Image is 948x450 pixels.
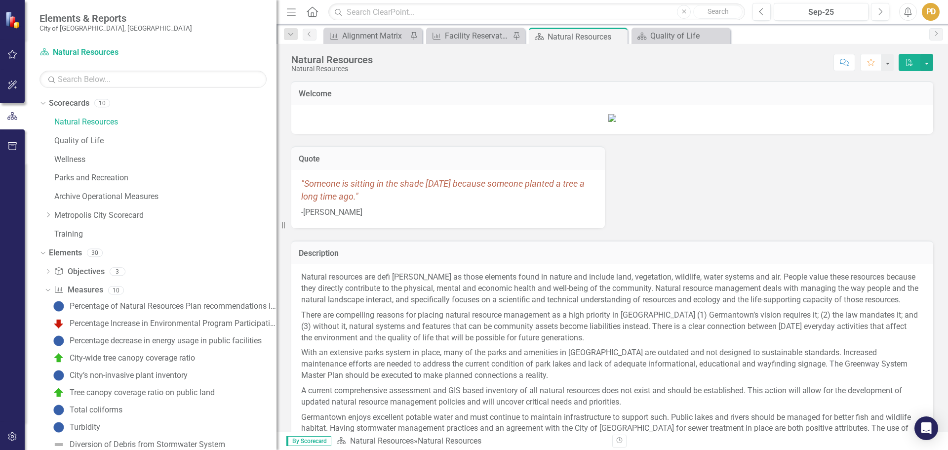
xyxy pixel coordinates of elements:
button: Search [693,5,743,19]
img: No Information [53,300,65,312]
h3: Quote [299,155,597,164]
span: Search [708,7,729,15]
a: Tree canopy coverage ratio on public land [50,385,215,401]
div: Natural Resources [548,31,625,43]
p: There are compelling reasons for placing natural resource management as a high priority in [GEOGR... [301,308,923,346]
a: Alignment Matrix [326,30,407,42]
div: Quality of Life [650,30,728,42]
span: "Someone is sitting in the shade [DATE] because someone planted a tree a long time ago." [301,178,585,202]
div: Total coliforms [70,406,122,414]
div: Natural Resources [291,54,373,65]
p: A current comprehensive assessment and GIS based inventory of all natural resources does not exis... [301,383,923,410]
div: Natural Resources [291,65,373,73]
a: Quality of Life [634,30,728,42]
small: City of [GEOGRAPHIC_DATA], [GEOGRAPHIC_DATA] [39,24,192,32]
div: Percentage Increase in Environmental Program Participation [70,319,276,328]
a: Measures [54,285,103,296]
button: Sep-25 [774,3,869,21]
h3: Welcome [299,89,926,98]
div: City-wide tree canopy coverage ratio [70,354,195,363]
img: No Information [53,421,65,433]
a: City-wide tree canopy coverage ratio [50,350,195,366]
div: Open Intercom Messenger [914,416,938,440]
a: Quality of Life [54,135,276,147]
a: Parks and Recreation [54,172,276,184]
p: Natural resources are defi [PERSON_NAME] as those elements found in nature and include land, vege... [301,272,923,308]
img: Below Plan [53,318,65,329]
p: -[PERSON_NAME] [301,205,595,218]
a: Percentage Increase in Environmental Program Participation [50,316,276,331]
img: 198-077_GermantownForward2035_Layout_rev2%20(4)_Page_17.jpg [608,114,616,122]
div: 10 [108,286,124,294]
span: By Scorecard [286,436,331,446]
img: On Target [53,387,65,399]
img: No Information [53,404,65,416]
div: Natural Resources [418,436,481,446]
a: City’s non-invasive plant inventory [50,368,188,383]
a: Archive Operational Measures [54,191,276,203]
p: Germantown enjoys excellent potable water and must continue to maintain infrastructure to support... [301,410,923,448]
div: Alignment Matrix [342,30,407,42]
img: On Target [53,352,65,364]
a: Total coliforms [50,402,122,418]
a: Facility Reservation Permits [429,30,510,42]
div: 30 [87,248,103,257]
div: Turbidity [70,423,100,432]
img: ClearPoint Strategy [5,11,22,28]
input: Search ClearPoint... [328,3,745,21]
span: Elements & Reports [39,12,192,24]
a: Natural Resources [350,436,414,446]
img: No Information [53,335,65,347]
div: 3 [110,267,125,276]
a: Elements [49,247,82,259]
a: Natural Resources [54,117,276,128]
a: Percentage of Natural Resources Plan recommendations implemented or completed [50,298,276,314]
a: Metropolis City Scorecard [54,210,276,221]
button: PD [922,3,940,21]
img: No Information [53,369,65,381]
a: Turbidity [50,419,100,435]
h3: Description [299,249,926,258]
div: City’s non-invasive plant inventory [70,371,188,380]
div: Sep-25 [777,6,865,18]
div: 10 [94,99,110,108]
div: Facility Reservation Permits [445,30,510,42]
p: With an extensive parks system in place, many of the parks and amenities in [GEOGRAPHIC_DATA] are... [301,345,923,383]
a: Percentage decrease in energy usage in public facilities [50,333,262,349]
div: Percentage of Natural Resources Plan recommendations implemented or completed [70,302,276,311]
div: » [336,436,605,447]
a: Scorecards [49,98,89,109]
div: Tree canopy coverage ratio on public land [70,388,215,397]
input: Search Below... [39,71,267,88]
div: Percentage decrease in energy usage in public facilities [70,336,262,345]
div: Diversion of Debris from Stormwater System [70,440,225,449]
a: Training [54,229,276,240]
a: Wellness [54,154,276,165]
a: Natural Resources [39,47,163,58]
a: Objectives [54,266,104,278]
